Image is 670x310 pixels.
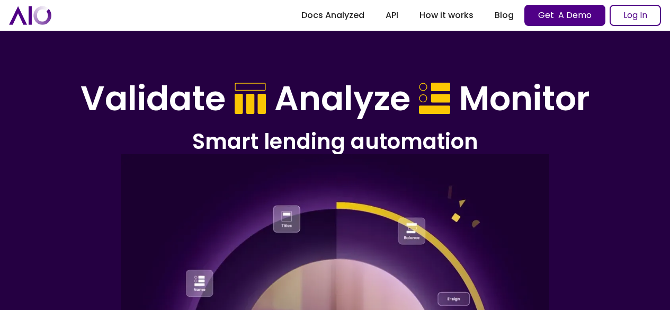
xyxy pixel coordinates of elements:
a: home [9,6,51,24]
a: Get A Demo [524,5,605,26]
h2: Smart lending automation [33,128,637,155]
a: Docs Analyzed [291,6,375,25]
h1: Analyze [274,78,410,119]
a: Log In [610,5,661,26]
a: Blog [484,6,524,25]
h1: Validate [81,78,226,119]
a: How it works [409,6,484,25]
h1: Monitor [459,78,590,119]
a: API [375,6,409,25]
